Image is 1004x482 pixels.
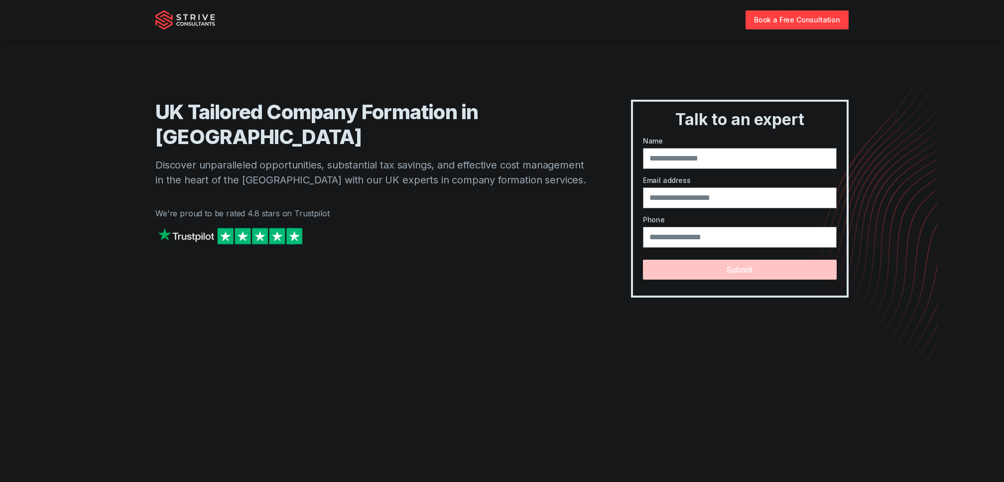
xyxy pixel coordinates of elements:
[643,175,837,185] label: Email address
[155,225,305,247] img: Strive on Trustpilot
[155,10,215,30] img: Strive Consultants
[746,10,849,29] a: Book a Free Consultation
[643,260,837,280] button: Submit
[155,100,591,150] h1: UK Tailored Company Formation in [GEOGRAPHIC_DATA]
[155,158,591,187] p: Discover unparalleled opportunities, substantial tax savings, and effective cost management in th...
[155,207,591,219] p: We're proud to be rated 4.8 stars on Trustpilot
[643,214,837,225] label: Phone
[637,110,843,130] h3: Talk to an expert
[643,136,837,146] label: Name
